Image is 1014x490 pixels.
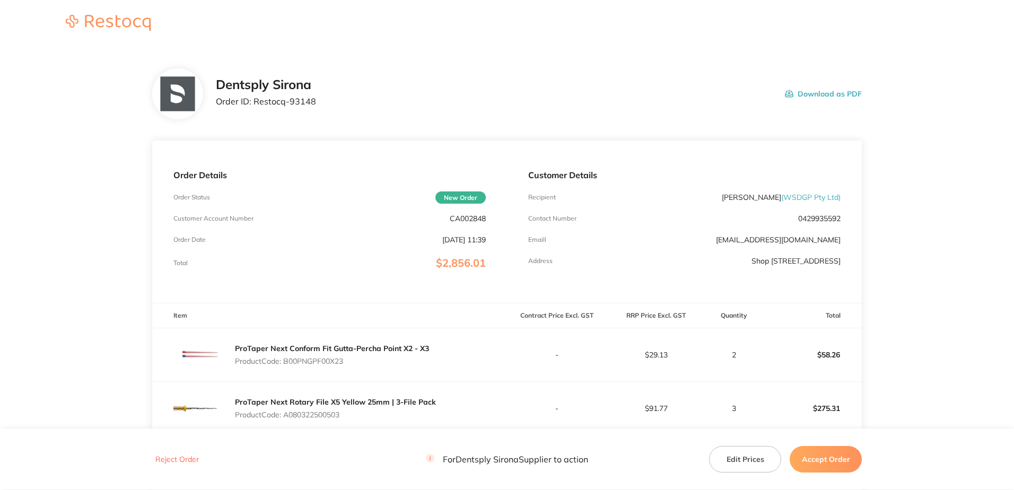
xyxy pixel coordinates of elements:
[785,77,862,110] button: Download as PDF
[450,214,486,223] p: CA002848
[173,170,486,180] p: Order Details
[528,257,553,265] p: Address
[528,170,841,180] p: Customer Details
[173,194,210,201] p: Order Status
[706,351,762,359] p: 2
[709,446,781,472] button: Edit Prices
[706,303,763,328] th: Quantity
[528,236,546,243] p: Emaill
[798,214,841,223] p: 0429935592
[607,404,705,413] p: $91.77
[508,404,606,413] p: -
[216,77,316,92] h2: Dentsply Sirona
[763,303,862,328] th: Total
[426,454,588,465] p: For Dentsply Sirona Supplier to action
[173,236,206,243] p: Order Date
[216,97,316,106] p: Order ID: Restocq- 93148
[235,344,429,353] a: ProTaper Next Conform Fit Gutta-Percha Point X2 - X3
[781,192,841,202] span: ( WSDGP Pty Ltd )
[235,357,429,365] p: Product Code: B00PNGPF00X23
[763,342,861,367] p: $58.26
[55,15,161,32] a: Restocq logo
[152,455,202,465] button: Reject Order
[606,303,705,328] th: RRP Price Excl. GST
[173,382,226,435] img: aXRhOHF6Zw
[528,194,556,201] p: Recipient
[528,215,576,222] p: Contact Number
[173,328,226,381] img: bHN5djQ5cw
[508,351,606,359] p: -
[706,404,762,413] p: 3
[173,259,188,267] p: Total
[436,256,486,269] span: $2,856.01
[160,77,195,111] img: NTllNzd2NQ
[607,351,705,359] p: $29.13
[751,257,841,265] p: Shop [STREET_ADDRESS]
[235,410,436,419] p: Product Code: A080322500503
[790,446,862,472] button: Accept Order
[235,397,436,407] a: ProTaper Next Rotary File X5 Yellow 25mm | 3-File Pack
[435,191,486,204] span: New Order
[507,303,606,328] th: Contract Price Excl. GST
[55,15,161,31] img: Restocq logo
[716,235,841,244] a: [EMAIL_ADDRESS][DOMAIN_NAME]
[763,396,861,421] p: $275.31
[442,235,486,244] p: [DATE] 11:39
[722,193,841,202] p: [PERSON_NAME]
[152,303,507,328] th: Item
[173,215,253,222] p: Customer Account Number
